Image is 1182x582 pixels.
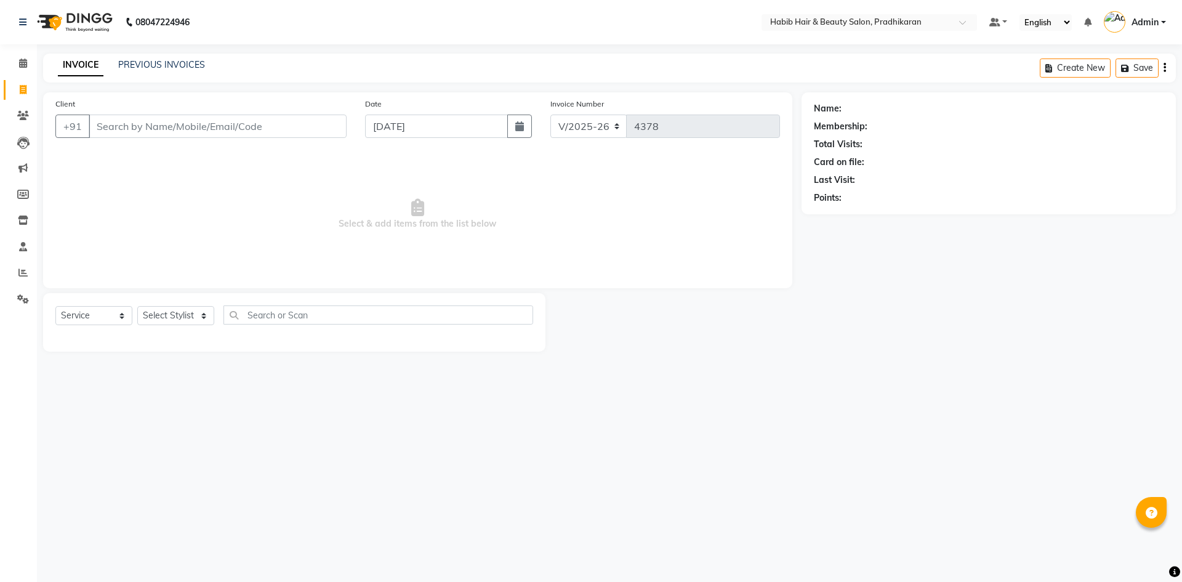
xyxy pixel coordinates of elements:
[135,5,190,39] b: 08047224946
[1040,59,1111,78] button: Create New
[814,120,867,133] div: Membership:
[365,99,382,110] label: Date
[55,99,75,110] label: Client
[1116,59,1159,78] button: Save
[1130,533,1170,570] iframe: chat widget
[1132,16,1159,29] span: Admin
[89,115,347,138] input: Search by Name/Mobile/Email/Code
[55,153,780,276] span: Select & add items from the list below
[814,174,855,187] div: Last Visit:
[55,115,90,138] button: +91
[814,156,864,169] div: Card on file:
[31,5,116,39] img: logo
[58,54,103,76] a: INVOICE
[118,59,205,70] a: PREVIOUS INVOICES
[223,305,533,325] input: Search or Scan
[814,138,862,151] div: Total Visits:
[550,99,604,110] label: Invoice Number
[814,102,842,115] div: Name:
[814,192,842,204] div: Points:
[1104,11,1125,33] img: Admin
